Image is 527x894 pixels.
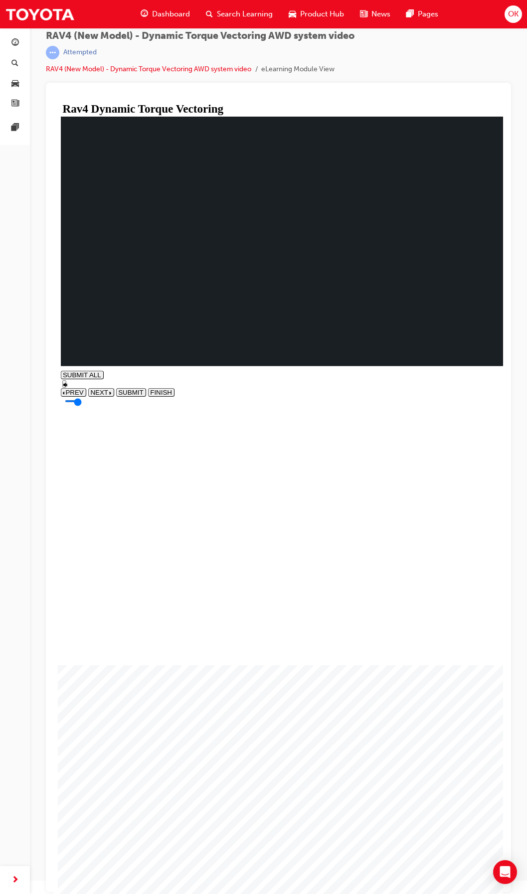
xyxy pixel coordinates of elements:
a: guage-iconDashboard [133,4,198,24]
a: car-iconProduct Hub [281,4,352,24]
span: pages-icon [406,8,414,20]
img: Trak [5,3,75,25]
div: Attempted [63,48,97,57]
a: news-iconNews [352,4,398,24]
span: Pages [418,8,438,20]
span: Search Learning [217,8,273,20]
a: search-iconSearch Learning [198,4,281,24]
a: RAV4 (New Model) - Dynamic Torque Vectoring AWD system video [46,65,251,73]
span: Dashboard [152,8,190,20]
span: car-icon [11,79,19,88]
span: news-icon [360,8,367,20]
span: Product Hub [300,8,344,20]
span: pages-icon [11,124,19,133]
span: learningRecordVerb_ATTEMPT-icon [46,46,59,59]
button: OK [505,5,522,23]
span: News [371,8,390,20]
span: guage-icon [11,39,19,48]
span: OK [508,8,519,20]
span: news-icon [11,100,19,109]
span: RAV4 (New Model) - Dynamic Torque Vectoring AWD system video [46,30,354,42]
div: Open Intercom Messenger [493,860,517,884]
span: car-icon [289,8,296,20]
span: guage-icon [141,8,148,20]
span: search-icon [11,59,18,68]
a: pages-iconPages [398,4,446,24]
span: search-icon [206,8,213,20]
li: eLearning Module View [261,64,335,75]
span: next-icon [11,874,19,887]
